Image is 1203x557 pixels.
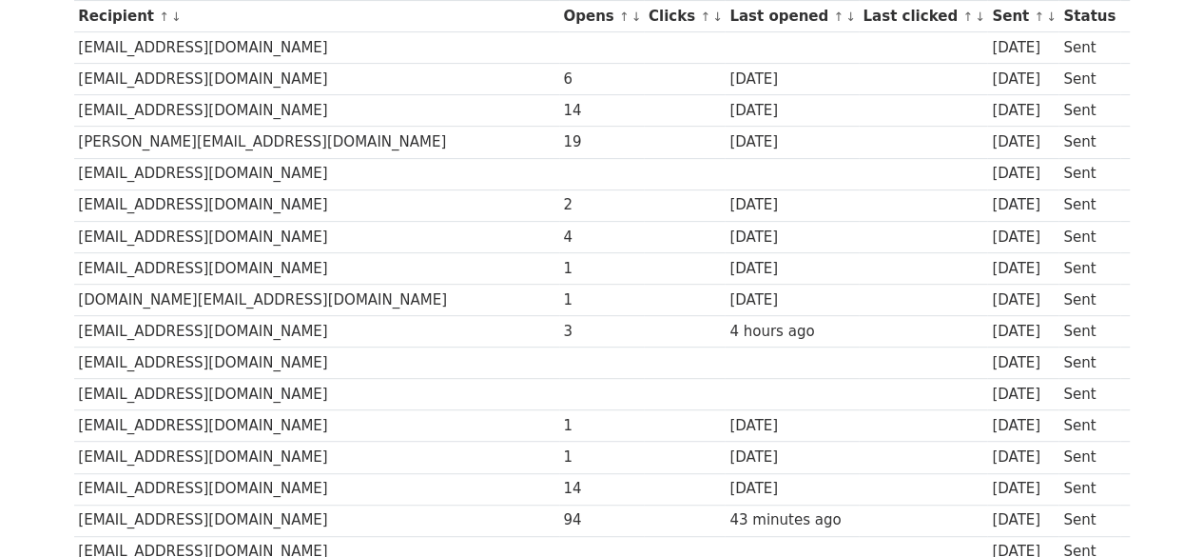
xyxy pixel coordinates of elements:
[74,189,559,221] td: [EMAIL_ADDRESS][DOMAIN_NAME]
[1046,10,1057,24] a: ↓
[1058,32,1119,64] td: Sent
[1058,442,1119,473] td: Sent
[171,10,182,24] a: ↓
[992,258,1055,280] div: [DATE]
[74,64,559,95] td: [EMAIL_ADDRESS][DOMAIN_NAME]
[74,284,559,315] td: [DOMAIN_NAME][EMAIL_ADDRESS][DOMAIN_NAME]
[1058,505,1119,536] td: Sent
[563,131,639,153] div: 19
[563,415,639,437] div: 1
[1108,466,1203,557] iframe: Chat Widget
[987,1,1058,32] th: Sent
[712,10,723,24] a: ↓
[559,1,645,32] th: Opens
[74,252,559,284] td: [EMAIL_ADDRESS][DOMAIN_NAME]
[729,100,853,122] div: [DATE]
[992,415,1055,437] div: [DATE]
[74,379,559,410] td: [EMAIL_ADDRESS][DOMAIN_NAME]
[729,415,853,437] div: [DATE]
[729,321,853,343] div: 4 hours ago
[975,10,985,24] a: ↓
[74,221,559,252] td: [EMAIL_ADDRESS][DOMAIN_NAME]
[1058,158,1119,189] td: Sent
[1058,127,1119,158] td: Sent
[74,348,559,379] td: [EMAIL_ADDRESS][DOMAIN_NAME]
[1058,1,1119,32] th: Status
[992,478,1055,500] div: [DATE]
[992,509,1055,531] div: [DATE]
[1058,221,1119,252] td: Sent
[619,10,630,24] a: ↑
[992,69,1055,90] div: [DATE]
[74,473,559,505] td: [EMAIL_ADDRESS][DOMAIN_NAME]
[1034,10,1044,24] a: ↑
[74,158,559,189] td: [EMAIL_ADDRESS][DOMAIN_NAME]
[74,1,559,32] th: Recipient
[563,509,639,531] div: 94
[992,352,1055,374] div: [DATE]
[1058,316,1119,348] td: Sent
[563,194,639,216] div: 2
[729,258,853,280] div: [DATE]
[1058,64,1119,95] td: Sent
[159,10,169,24] a: ↑
[563,100,639,122] div: 14
[992,163,1055,185] div: [DATE]
[725,1,858,32] th: Last opened
[729,131,853,153] div: [DATE]
[563,447,639,468] div: 1
[992,131,1055,153] div: [DATE]
[1058,348,1119,379] td: Sent
[74,316,559,348] td: [EMAIL_ADDRESS][DOMAIN_NAME]
[992,321,1055,343] div: [DATE]
[74,505,559,536] td: [EMAIL_ADDRESS][DOMAIN_NAME]
[992,384,1055,406] div: [DATE]
[992,100,1055,122] div: [DATE]
[563,321,639,343] div: 3
[1058,473,1119,505] td: Sent
[729,227,853,249] div: [DATE]
[992,289,1055,311] div: [DATE]
[833,10,844,24] a: ↑
[992,194,1055,216] div: [DATE]
[992,37,1055,59] div: [DATE]
[1058,379,1119,410] td: Sent
[1058,284,1119,315] td: Sent
[962,10,973,24] a: ↑
[563,69,639,90] div: 6
[1058,189,1119,221] td: Sent
[1058,410,1119,442] td: Sent
[74,127,559,158] td: [PERSON_NAME][EMAIL_ADDRESS][DOMAIN_NAME]
[74,95,559,127] td: [EMAIL_ADDRESS][DOMAIN_NAME]
[631,10,642,24] a: ↓
[700,10,710,24] a: ↑
[1058,95,1119,127] td: Sent
[563,227,639,249] div: 4
[74,410,559,442] td: [EMAIL_ADDRESS][DOMAIN_NAME]
[1058,252,1119,284] td: Sent
[729,69,853,90] div: [DATE]
[74,32,559,64] td: [EMAIL_ADDRESS][DOMAIN_NAME]
[992,227,1055,249] div: [DATE]
[845,10,856,24] a: ↓
[729,289,853,311] div: [DATE]
[563,478,639,500] div: 14
[729,447,853,468] div: [DATE]
[563,258,639,280] div: 1
[74,442,559,473] td: [EMAIL_ADDRESS][DOMAIN_NAME]
[729,509,853,531] div: 43 minutes ago
[644,1,725,32] th: Clicks
[992,447,1055,468] div: [DATE]
[729,194,853,216] div: [DATE]
[563,289,639,311] div: 1
[729,478,853,500] div: [DATE]
[859,1,988,32] th: Last clicked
